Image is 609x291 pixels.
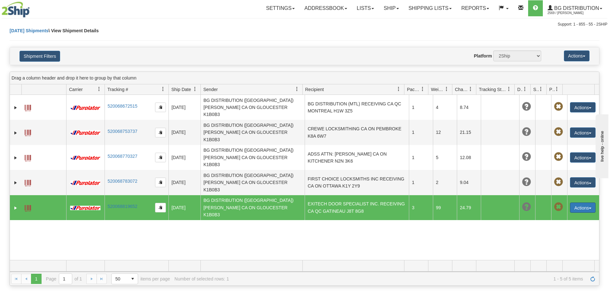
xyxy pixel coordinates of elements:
[551,84,562,95] a: Pickup Status filter column settings
[59,274,72,284] input: Page 1
[2,22,607,27] div: Support: 1 - 855 - 55 - 2SHIP
[200,145,305,170] td: BG DISTRIBUTION ([GEOGRAPHIC_DATA]) [PERSON_NAME] CA ON GLOUCESTER K1B0B3
[433,170,457,195] td: 2
[168,120,200,145] td: [DATE]
[203,86,218,93] span: Sender
[171,86,191,93] span: Ship Date
[305,95,409,120] td: BG DISTRIBUTION (MTL) RECEIVING CA QC MONTREAL H1W 3Z5
[12,130,19,136] a: Expand
[457,195,481,220] td: 24.79
[519,84,530,95] a: Delivery Status filter column settings
[433,145,457,170] td: 5
[533,86,539,93] span: Shipment Issues
[292,84,302,95] a: Sender filter column settings
[570,152,596,163] button: Actions
[200,95,305,120] td: BG DISTRIBUTION ([GEOGRAPHIC_DATA]) [PERSON_NAME] CA ON GLOUCESTER K1B0B3
[200,170,305,195] td: BG DISTRIBUTION ([GEOGRAPHIC_DATA]) [PERSON_NAME] CA ON GLOUCESTER K1B0B3
[433,195,457,220] td: 99
[168,195,200,220] td: [DATE]
[564,50,589,61] button: Actions
[10,72,599,84] div: grid grouping header
[168,170,200,195] td: [DATE]
[107,129,137,134] a: 520068753737
[305,145,409,170] td: ADSS ATTN: [PERSON_NAME] CA ON KITCHENER N2N 3K6
[200,195,305,220] td: BG DISTRIBUTION ([GEOGRAPHIC_DATA]) [PERSON_NAME] CA ON GLOUCESTER K1B0B3
[69,105,102,110] img: 11 - Purolator
[554,102,563,111] span: Pickup Not Assigned
[305,170,409,195] td: FIRST CHOICE LOCKSMITHS INC RECEIVING CA ON OTTAWA K1Y 2Y9
[233,276,583,281] span: 1 - 5 of 5 items
[594,113,608,178] iframe: chat widget
[553,5,599,11] span: BG Distribution
[433,120,457,145] td: 12
[407,86,420,93] span: Packages
[2,2,30,18] img: logo2569.jpg
[107,204,137,209] a: 520068819652
[5,5,59,10] div: live help - online
[261,0,300,16] a: Settings
[25,202,31,212] a: Label
[417,84,428,95] a: Packages filter column settings
[12,155,19,161] a: Expand
[548,10,596,16] span: 2569 / [PERSON_NAME]
[69,130,102,135] img: 11 - Purolator
[305,195,409,220] td: EXITECH DOOR SPECIALIST INC. RECEIVING CA QC GATINEAU J8T 8G8
[554,178,563,187] span: Pickup Not Assigned
[155,178,166,187] button: Copy to clipboard
[111,273,170,284] span: items per page
[522,203,531,211] span: Unknown
[433,95,457,120] td: 4
[554,152,563,161] span: Pickup Not Assigned
[554,127,563,136] span: Pickup Not Assigned
[305,86,324,93] span: Recipient
[12,205,19,211] a: Expand
[522,178,531,187] span: Unknown
[570,102,596,112] button: Actions
[300,0,352,16] a: Addressbook
[155,153,166,162] button: Copy to clipboard
[409,170,433,195] td: 1
[535,84,546,95] a: Shipment Issues filter column settings
[549,86,555,93] span: Pickup Status
[155,128,166,137] button: Copy to clipboard
[457,0,494,16] a: Reports
[393,84,404,95] a: Recipient filter column settings
[158,84,168,95] a: Tracking # filter column settings
[10,28,49,33] a: [DATE] Shipments
[31,274,41,284] span: Page 1
[522,102,531,111] span: Unknown
[69,206,102,211] img: 11 - Purolator
[12,180,19,186] a: Expand
[69,180,102,185] img: 11 - Purolator
[409,120,433,145] td: 1
[457,120,481,145] td: 21.15
[570,127,596,138] button: Actions
[107,103,137,109] a: 520068672515
[543,0,607,16] a: BG Distribution 2569 / [PERSON_NAME]
[479,86,507,93] span: Tracking Status
[168,95,200,120] td: [DATE]
[570,177,596,188] button: Actions
[554,203,563,211] span: Pickup Not Assigned
[588,274,598,284] a: Refresh
[12,104,19,111] a: Expand
[474,53,492,59] label: Platform
[115,276,124,282] span: 50
[409,145,433,170] td: 1
[570,203,596,213] button: Actions
[107,154,137,159] a: 520068770327
[69,156,102,160] img: 11 - Purolator
[404,0,457,16] a: Shipping lists
[409,195,433,220] td: 3
[155,103,166,112] button: Copy to clipboard
[46,273,82,284] span: Page of 1
[190,84,200,95] a: Ship Date filter column settings
[431,86,444,93] span: Weight
[155,203,166,212] button: Copy to clipboard
[94,84,105,95] a: Carrier filter column settings
[107,179,137,184] a: 520068783072
[20,51,60,62] button: Shipment Filters
[25,152,31,162] a: Label
[441,84,452,95] a: Weight filter column settings
[457,170,481,195] td: 9.04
